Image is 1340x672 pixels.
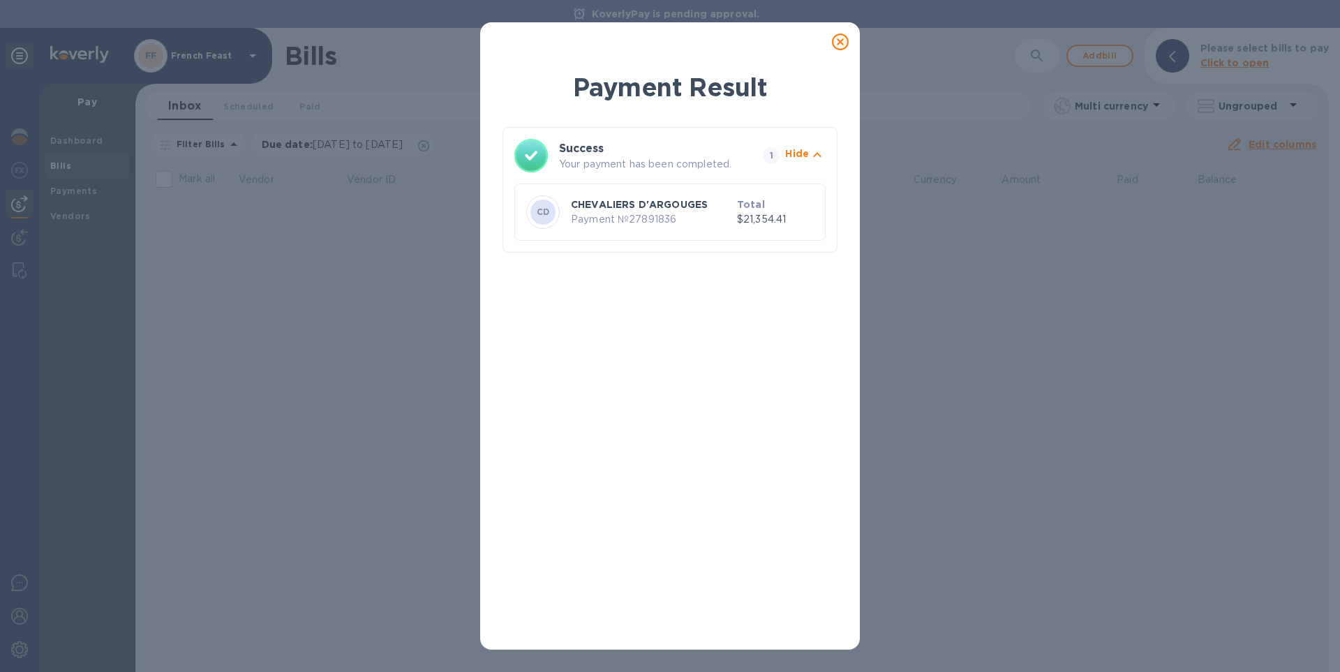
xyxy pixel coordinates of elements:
p: CHEVALIERS D'ARGOUGES [571,197,731,211]
h1: Payment Result [502,70,837,105]
p: Your payment has been completed. [559,157,757,172]
b: CD [537,207,550,217]
p: Payment № 27891836 [571,212,731,227]
span: 1 [763,147,780,164]
button: Hide [785,147,826,165]
b: Total [737,199,765,210]
p: Hide [785,147,809,160]
h3: Success [559,140,738,157]
p: $21,354.41 [737,212,814,227]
